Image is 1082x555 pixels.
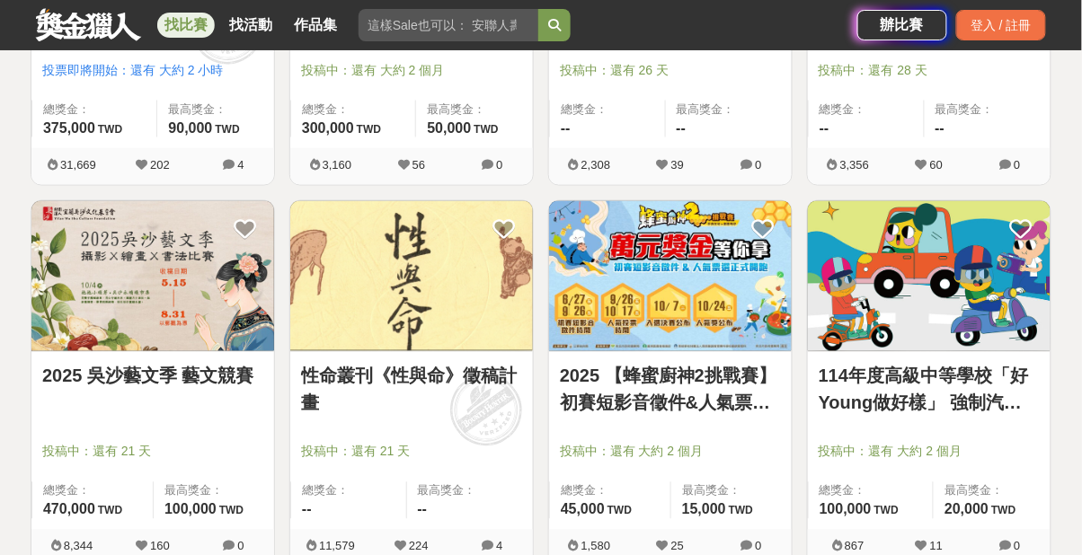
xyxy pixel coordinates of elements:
[729,505,753,517] span: TWD
[150,158,170,172] span: 202
[168,120,212,136] span: 90,000
[168,101,263,119] span: 最高獎金：
[608,505,632,517] span: TWD
[808,201,1051,351] img: Cover Image
[560,61,781,80] span: 投稿中：還有 26 天
[43,101,146,119] span: 總獎金：
[222,13,279,38] a: 找活動
[43,502,95,517] span: 470,000
[581,540,611,553] span: 1,580
[671,540,684,553] span: 25
[682,502,726,517] span: 15,000
[164,482,263,500] span: 最高獎金：
[60,158,96,172] span: 31,669
[755,158,761,172] span: 0
[409,540,429,553] span: 224
[581,158,611,172] span: 2,308
[936,120,945,136] span: --
[42,443,263,462] span: 投稿中：還有 21 天
[301,363,522,417] a: 性命叢刊《性與命》徵稿計畫
[301,61,522,80] span: 投稿中：還有 大約 2 個月
[496,158,502,172] span: 0
[874,505,899,517] span: TWD
[560,363,781,417] a: 2025 【蜂蜜廚神2挑戰賽】初賽短影音徵件&人氣票選正式開跑！
[956,10,1046,40] div: 登入 / 註冊
[549,201,792,352] a: Cover Image
[64,540,93,553] span: 8,344
[945,502,989,517] span: 20,000
[150,540,170,553] span: 160
[219,505,244,517] span: TWD
[561,502,605,517] span: 45,000
[427,120,471,136] span: 50,000
[819,61,1040,80] span: 投稿中：還有 28 天
[42,61,263,80] span: 投票即將開始：還有 大約 2 小時
[496,540,502,553] span: 4
[845,540,865,553] span: 867
[98,505,122,517] span: TWD
[418,502,428,517] span: --
[287,13,344,38] a: 作品集
[1014,540,1020,553] span: 0
[237,158,244,172] span: 4
[549,201,792,351] img: Cover Image
[671,158,684,172] span: 39
[427,101,522,119] span: 最高獎金：
[820,482,922,500] span: 總獎金：
[820,101,913,119] span: 總獎金：
[840,158,870,172] span: 3,356
[1014,158,1020,172] span: 0
[302,502,312,517] span: --
[290,201,533,351] img: Cover Image
[561,101,654,119] span: 總獎金：
[301,443,522,462] span: 投稿中：還有 21 天
[302,120,354,136] span: 300,000
[290,201,533,352] a: Cover Image
[319,540,355,553] span: 11,579
[43,120,95,136] span: 375,000
[43,482,142,500] span: 總獎金：
[808,201,1051,352] a: Cover Image
[164,502,217,517] span: 100,000
[215,123,239,136] span: TWD
[302,101,404,119] span: 總獎金：
[936,101,1041,119] span: 最高獎金：
[42,363,263,390] a: 2025 吳沙藝文季 藝文競賽
[820,502,872,517] span: 100,000
[302,482,395,500] span: 總獎金：
[474,123,498,136] span: TWD
[930,540,943,553] span: 11
[237,540,244,553] span: 0
[677,120,687,136] span: --
[945,482,1040,500] span: 最高獎金：
[359,9,538,41] input: 這樣Sale也可以： 安聯人壽創意銷售法募集
[561,120,571,136] span: --
[991,505,1015,517] span: TWD
[857,10,947,40] a: 辦比賽
[930,158,943,172] span: 60
[682,482,781,500] span: 最高獎金：
[820,120,829,136] span: --
[418,482,523,500] span: 最高獎金：
[323,158,352,172] span: 3,160
[677,101,782,119] span: 最高獎金：
[357,123,381,136] span: TWD
[31,201,274,351] img: Cover Image
[157,13,215,38] a: 找比賽
[819,363,1040,417] a: 114年度高級中等學校「好Young做好樣」 強制汽車責任保險宣導短片徵選活動
[561,482,660,500] span: 總獎金：
[31,201,274,352] a: Cover Image
[819,443,1040,462] span: 投稿中：還有 大約 2 個月
[560,443,781,462] span: 投稿中：還有 大約 2 個月
[755,540,761,553] span: 0
[98,123,122,136] span: TWD
[412,158,425,172] span: 56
